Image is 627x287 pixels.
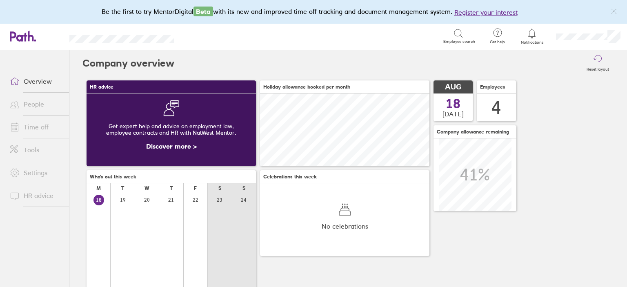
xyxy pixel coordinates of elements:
[322,222,368,230] span: No celebrations
[263,84,350,90] span: Holiday allowance booked per month
[82,50,174,76] h2: Company overview
[480,84,505,90] span: Employees
[145,185,149,191] div: W
[194,185,197,191] div: F
[3,165,69,181] a: Settings
[93,116,249,142] div: Get expert help and advice on employment law, employee contracts and HR with NatWest Mentor.
[96,185,101,191] div: M
[446,97,460,110] span: 18
[519,28,545,45] a: Notifications
[491,97,501,118] div: 4
[193,7,213,16] span: Beta
[102,7,526,17] div: Be the first to try MentorDigital with its new and improved time off tracking and document manage...
[519,40,545,45] span: Notifications
[90,84,113,90] span: HR advice
[146,142,197,150] a: Discover more >
[121,185,124,191] div: T
[582,65,614,72] label: Reset layout
[196,32,217,40] div: Search
[442,110,464,118] span: [DATE]
[3,119,69,135] a: Time off
[437,129,509,135] span: Company allowance remaining
[3,96,69,112] a: People
[454,7,518,17] button: Register your interest
[90,174,136,180] span: Who's out this week
[3,73,69,89] a: Overview
[484,40,511,44] span: Get help
[443,39,475,44] span: Employee search
[170,185,173,191] div: T
[242,185,245,191] div: S
[582,50,614,76] button: Reset layout
[3,142,69,158] a: Tools
[218,185,221,191] div: S
[263,174,317,180] span: Celebrations this week
[445,83,461,91] span: AUG
[3,187,69,204] a: HR advice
